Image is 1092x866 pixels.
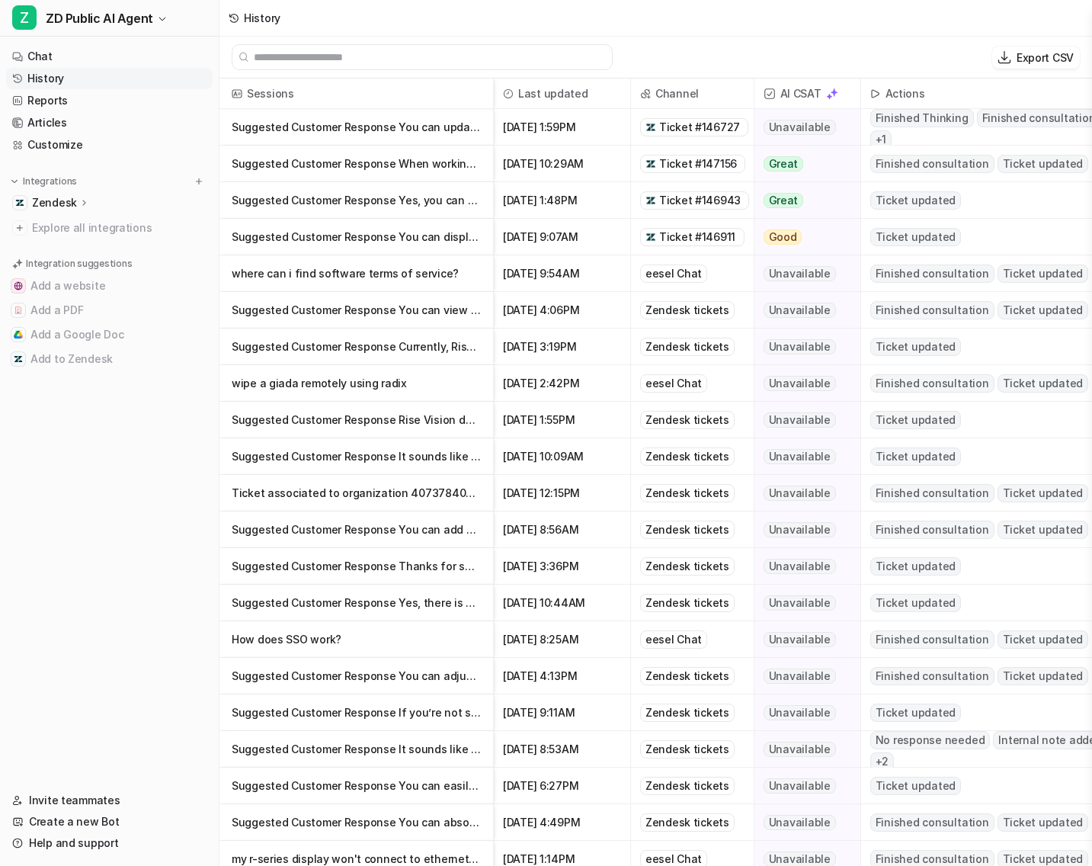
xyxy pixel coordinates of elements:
[32,195,77,210] p: Zendesk
[232,255,481,292] p: where can i find software terms of service?
[645,122,656,133] img: zendesk
[232,621,481,658] p: How does SSO work?
[870,777,962,795] span: Ticket updated
[500,585,624,621] span: [DATE] 10:44AM
[992,47,1080,69] button: Export CSV
[637,79,748,109] span: Channel
[870,130,892,149] span: + 1
[640,374,707,393] div: eesel Chat
[764,486,836,501] span: Unavailable
[640,594,735,612] div: Zendesk tickets
[500,694,624,731] span: [DATE] 9:11AM
[232,219,481,255] p: Suggested Customer Response You can display a Hudl livestream on your Rise Vis
[870,731,991,749] span: No response needed
[6,298,213,322] button: Add a PDFAdd a PDF
[764,120,836,135] span: Unavailable
[232,292,481,329] p: Suggested Customer Response You can view and download our current Terms of Use
[32,216,207,240] span: Explore all integrations
[500,658,624,694] span: [DATE] 4:13PM
[870,752,895,771] span: + 2
[232,768,481,804] p: Suggested Customer Response You can easily add an additional display license t
[870,301,994,319] span: Finished consultation
[640,265,707,283] div: eesel Chat
[645,232,656,242] img: zendesk
[6,112,213,133] a: Articles
[14,306,23,315] img: Add a PDF
[500,731,624,768] span: [DATE] 8:53AM
[885,79,925,109] h2: Actions
[764,669,836,684] span: Unavailable
[640,777,735,795] div: Zendesk tickets
[1017,50,1074,66] p: Export CSV
[870,521,994,539] span: Finished consultation
[500,329,624,365] span: [DATE] 3:19PM
[6,832,213,854] a: Help and support
[500,109,624,146] span: [DATE] 1:59PM
[500,804,624,841] span: [DATE] 4:49PM
[870,265,994,283] span: Finished consultation
[998,667,1089,685] span: Ticket updated
[232,182,481,219] p: Suggested Customer Response Yes, you can ensure that a specific slide (such as
[232,512,481,548] p: Suggested Customer Response You can add PowerPoint slides made by your departm
[870,228,962,246] span: Ticket updated
[14,330,23,339] img: Add a Google Doc
[998,265,1089,283] span: Ticket updated
[14,354,23,364] img: Add to Zendesk
[870,411,962,429] span: Ticket updated
[870,704,962,722] span: Ticket updated
[232,109,481,146] p: Suggested Customer Response You can update your payment methods in the Rise Vi
[870,484,994,502] span: Finished consultation
[640,630,707,649] div: eesel Chat
[232,585,481,621] p: Suggested Customer Response Yes, there is a live Rise Vision training webinar
[232,548,481,585] p: Suggested Customer Response Thanks for sharing your IP address and setup detai
[764,705,836,720] span: Unavailable
[6,90,213,111] a: Reports
[500,292,624,329] span: [DATE] 4:06PM
[500,438,624,475] span: [DATE] 10:09AM
[500,146,624,182] span: [DATE] 10:29AM
[6,134,213,156] a: Customize
[232,658,481,694] p: Suggested Customer Response You can adjust the duration of each slide or prese
[645,120,743,135] a: Ticket #146727
[645,195,656,206] img: zendesk
[640,301,735,319] div: Zendesk tickets
[998,521,1089,539] span: Ticket updated
[998,813,1089,832] span: Ticket updated
[6,790,213,811] a: Invite teammates
[232,475,481,512] p: Ticket associated to organization 40737840960916
[500,255,624,292] span: [DATE] 9:54AM
[764,156,804,172] span: Great
[500,475,624,512] span: [DATE] 12:15PM
[659,120,740,135] span: Ticket #146727
[645,193,744,208] a: Ticket #146943
[23,175,77,188] p: Integrations
[998,301,1089,319] span: Ticket updated
[232,146,481,182] p: Suggested Customer Response When working with sub-companies in Rise Vision, up
[998,374,1089,393] span: Ticket updated
[500,402,624,438] span: [DATE] 1:55PM
[500,621,624,658] span: [DATE] 8:25AM
[998,484,1089,502] span: Ticket updated
[870,594,962,612] span: Ticket updated
[640,557,735,576] div: Zendesk tickets
[232,365,481,402] p: wipe a giada remotely using radix
[754,182,851,219] button: Great
[764,778,836,794] span: Unavailable
[870,447,962,466] span: Ticket updated
[194,176,204,187] img: menu_add.svg
[761,79,854,109] span: AI CSAT
[232,402,481,438] p: Suggested Customer Response Rise Vision does not currently offer built-in inte
[640,484,735,502] div: Zendesk tickets
[500,512,624,548] span: [DATE] 8:56AM
[764,339,836,354] span: Unavailable
[764,376,836,391] span: Unavailable
[764,193,804,208] span: Great
[870,338,962,356] span: Ticket updated
[500,219,624,255] span: [DATE] 9:07AM
[640,447,735,466] div: Zendesk tickets
[12,220,27,236] img: explore all integrations
[640,813,735,832] div: Zendesk tickets
[640,338,735,356] div: Zendesk tickets
[12,5,37,30] span: Z
[645,229,739,245] a: Ticket #146911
